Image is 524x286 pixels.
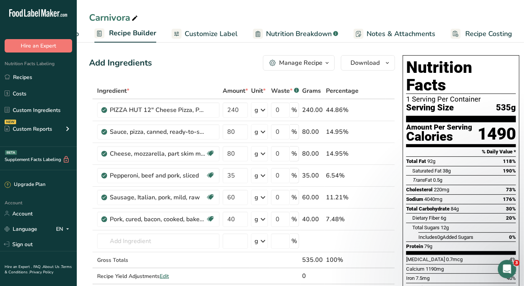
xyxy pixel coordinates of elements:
div: Recipe Yield Adjustments [97,272,220,280]
div: Pepperoni, beef and pork, sliced [110,171,206,180]
span: Amount [223,86,248,95]
a: About Us . [43,264,61,270]
span: Nutrition Breakdown [266,29,332,39]
div: Amount Per Serving [406,124,472,131]
span: Recipe Costing [465,29,512,39]
span: 118% [503,158,516,164]
span: 176% [503,196,516,202]
input: Add Ingredient [97,233,220,249]
span: Cholesterol [406,187,433,192]
span: Protein [406,243,423,249]
span: Percentage [326,86,359,95]
div: g [255,127,258,136]
span: 7.5mg [416,275,430,281]
span: Total Sugars [412,225,440,230]
span: 20% [506,215,516,221]
span: Saturated Fat [412,168,441,174]
a: Customize Label [172,25,238,43]
a: Terms & Conditions . [5,264,72,275]
span: 535g [496,103,516,113]
span: Grams [302,86,321,95]
div: Waste [271,86,299,95]
div: 100% [326,255,359,265]
span: 4040mg [424,196,442,202]
span: Calcium [406,266,425,272]
div: 7.48% [326,215,359,224]
a: Notes & Attachments [354,25,435,43]
a: FAQ . [33,264,43,270]
button: Manage Recipe [263,55,335,71]
span: 84g [451,206,459,212]
div: Sauce, pizza, canned, ready-to-serve [110,127,206,136]
div: BETA [5,150,17,155]
div: 6.54% [326,171,359,180]
div: 80.00 [302,149,323,158]
div: g [255,215,258,224]
div: 60.00 [302,193,323,202]
span: Recipe Builder [109,28,156,38]
div: Gross Totals [97,256,220,264]
span: 190% [503,168,516,174]
div: 14.95% [326,149,359,158]
span: [MEDICAL_DATA] [406,256,445,262]
div: 80.00 [302,127,323,136]
span: 30% [506,206,516,212]
div: g [255,149,258,158]
div: 11.21% [326,193,359,202]
span: Customize Label [185,29,238,39]
button: Download [341,55,395,71]
span: Total Carbohydrate [406,206,450,212]
span: Download [350,58,380,67]
span: 73% [506,187,516,192]
span: Serving Size [406,103,454,113]
span: 220mg [434,187,449,192]
div: Custom Reports [5,125,52,133]
a: Hire an Expert . [5,264,32,270]
div: Pork, cured, bacon, cooked, baked , smoked [110,215,206,224]
div: NEW [5,120,16,124]
a: Language [5,222,37,236]
div: Add Ingredients [89,57,152,69]
div: 0 [302,271,323,281]
span: Sodium [406,196,423,202]
iframe: Intercom live chat [498,260,516,278]
div: EN [56,224,72,233]
span: Fat [412,177,432,183]
a: Nutrition Breakdown [253,25,338,43]
div: Manage Recipe [279,58,322,67]
span: 0.5g [433,177,442,183]
span: Iron [406,275,415,281]
span: 0% [509,234,516,240]
span: Total Fat [406,158,426,164]
div: 44.86% [326,105,359,115]
span: Edit [160,273,169,280]
span: Ingredient [97,86,129,95]
a: Recipe Builder [94,25,156,43]
div: g [255,105,258,115]
span: 79g [424,243,432,249]
span: 4% [509,256,516,262]
div: g [255,237,258,246]
div: Calories [406,131,472,142]
span: Includes Added Sugars [418,234,473,240]
h1: Nutrition Facts [406,59,516,94]
div: Sausage, Italian, pork, mild, raw [110,193,206,202]
span: 92g [427,158,435,164]
div: Carnivora [89,11,139,25]
div: Cheese, mozzarella, part skim milk [110,149,206,158]
div: 1490 [478,124,516,144]
span: 0.7mcg [446,256,463,262]
span: 6g [441,215,446,221]
span: Unit [251,86,266,95]
a: Privacy Policy [30,270,53,275]
span: 0g [437,234,443,240]
div: 535.00 [302,255,323,265]
span: 3 [514,260,520,266]
div: 40.00 [302,215,323,224]
i: Trans [412,177,425,183]
div: PIZZA HUT 12" Cheese Pizza, Pan Crust [110,105,206,115]
span: 1190mg [426,266,444,272]
span: 38g [443,168,451,174]
button: Hire an Expert [5,39,72,53]
span: Dietary Fiber [412,215,440,221]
